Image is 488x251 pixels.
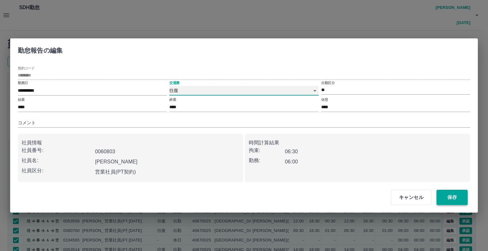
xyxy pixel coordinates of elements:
[169,81,180,85] label: 交通費
[22,139,240,147] p: 社員情報
[10,38,70,60] h2: 勤怠報告の編集
[22,157,92,164] p: 社員名:
[285,159,298,164] b: 06:00
[22,167,92,175] p: 社員区分:
[391,190,431,205] button: キャンセル
[95,169,136,175] b: 営業社員(PT契約)
[321,97,328,102] label: 休憩
[169,97,176,102] label: 終業
[285,149,298,154] b: 06:30
[249,147,285,154] p: 拘束:
[95,159,138,164] b: [PERSON_NAME]
[22,147,92,154] p: 社員番号:
[18,81,28,85] label: 勤務日
[437,190,468,205] button: 保存
[18,97,24,102] label: 始業
[249,157,285,164] p: 勤務:
[249,139,467,147] p: 時間計算結果
[169,86,318,95] div: 往復
[95,149,115,154] b: 0060803
[18,66,35,71] label: 契約コード
[321,81,335,85] label: 出勤区分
